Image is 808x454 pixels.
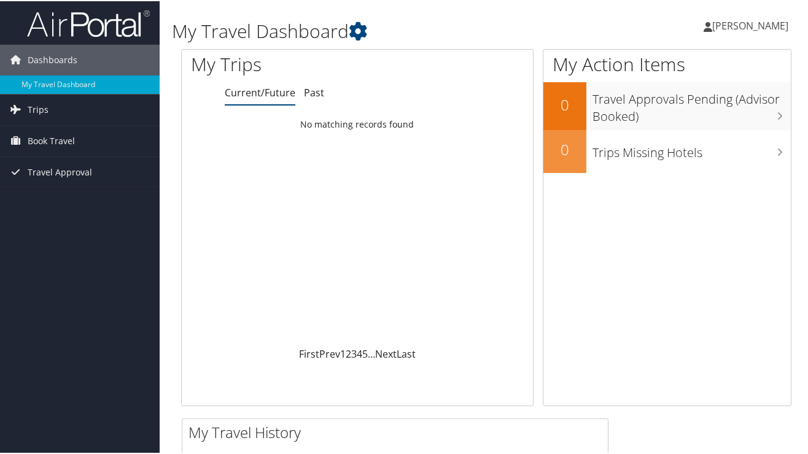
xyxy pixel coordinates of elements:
a: 2 [346,346,351,360]
span: Book Travel [28,125,75,155]
a: [PERSON_NAME] [704,6,801,43]
span: [PERSON_NAME] [712,18,788,31]
a: 0Travel Approvals Pending (Advisor Booked) [543,81,791,128]
a: Past [304,85,324,98]
h3: Trips Missing Hotels [592,137,791,160]
span: Trips [28,93,49,124]
h2: My Travel History [188,421,608,442]
span: … [368,346,375,360]
span: Dashboards [28,44,77,74]
h2: 0 [543,138,586,159]
img: airportal-logo.png [27,8,150,37]
a: Current/Future [225,85,295,98]
h1: My Trips [191,50,377,76]
a: Last [397,346,416,360]
a: 3 [351,346,357,360]
td: No matching records found [182,112,533,134]
a: First [299,346,319,360]
a: 0Trips Missing Hotels [543,129,791,172]
h2: 0 [543,93,586,114]
a: 4 [357,346,362,360]
span: Travel Approval [28,156,92,187]
h1: My Travel Dashboard [172,17,591,43]
a: 1 [340,346,346,360]
h1: My Action Items [543,50,791,76]
h3: Travel Approvals Pending (Advisor Booked) [592,83,791,124]
a: Next [375,346,397,360]
a: Prev [319,346,340,360]
a: 5 [362,346,368,360]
